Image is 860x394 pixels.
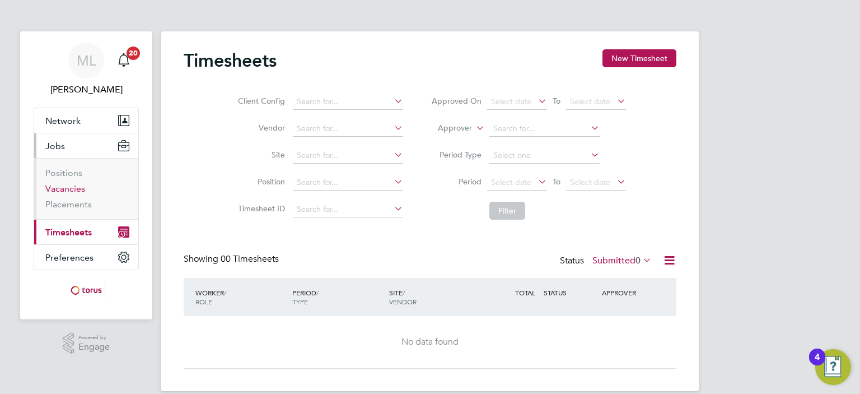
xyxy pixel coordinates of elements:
span: TOTAL [515,288,535,297]
span: Timesheets [45,227,92,238]
a: Vacancies [45,183,85,194]
h2: Timesheets [184,49,277,72]
div: Status [560,253,654,269]
label: Period Type [431,150,482,160]
span: 20 [127,47,140,60]
span: To [549,94,564,108]
a: Go to home page [34,281,139,299]
span: Select date [570,177,610,187]
button: Open Resource Center, 4 new notifications [815,349,851,385]
button: Jobs [34,133,138,158]
a: Powered byEngage [63,333,110,354]
div: Showing [184,253,281,265]
div: SITE [386,282,483,312]
a: 20 [113,43,135,78]
a: Placements [45,199,92,210]
span: Engage [78,342,110,352]
div: APPROVER [599,282,657,303]
button: Preferences [34,245,138,270]
input: Search for... [293,202,403,217]
input: Search for... [293,175,403,191]
button: New Timesheet [602,49,676,67]
div: STATUS [541,282,599,303]
span: 0 [635,255,641,266]
a: ML[PERSON_NAME] [34,43,139,96]
button: Timesheets [34,220,138,244]
span: / [316,288,319,297]
span: Jobs [45,141,65,151]
nav: Main navigation [20,31,152,319]
span: ML [77,53,96,68]
span: Network [45,115,81,126]
label: Approved On [431,96,482,106]
a: Positions [45,168,82,178]
input: Search for... [489,121,600,137]
label: Timesheet ID [235,203,285,214]
input: Select one [489,148,600,164]
label: Site [235,150,285,160]
label: Approver [422,123,472,134]
label: Period [431,177,482,187]
span: Preferences [45,252,94,263]
span: TYPE [292,297,308,306]
input: Search for... [293,121,403,137]
span: Select date [491,177,531,187]
label: Vendor [235,123,285,133]
span: 00 Timesheets [221,253,279,265]
span: VENDOR [389,297,417,306]
button: Network [34,108,138,133]
img: torus-logo-retina.png [67,281,106,299]
label: Position [235,177,285,187]
div: No data found [195,336,665,348]
label: Submitted [592,255,652,266]
label: Client Config [235,96,285,106]
span: Powered by [78,333,110,342]
input: Search for... [293,94,403,110]
div: 4 [815,357,820,372]
span: Select date [491,96,531,106]
span: ROLE [195,297,212,306]
span: To [549,174,564,189]
div: WORKER [193,282,289,312]
span: / [224,288,226,297]
button: Filter [489,202,525,220]
span: Michael Leslie [34,83,139,96]
div: PERIOD [289,282,386,312]
span: / [403,288,405,297]
input: Search for... [293,148,403,164]
span: Select date [570,96,610,106]
div: Jobs [34,158,138,219]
